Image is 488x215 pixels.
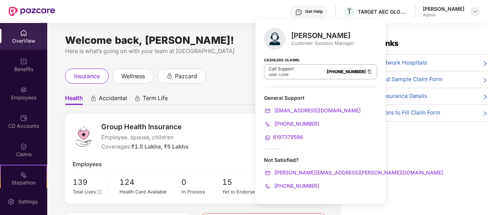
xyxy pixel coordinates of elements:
[482,76,488,84] span: right
[264,169,443,176] a: [PERSON_NAME][EMAIL_ADDRESS][PERSON_NAME][DOMAIN_NAME]
[273,121,319,127] span: [PHONE_NUMBER]
[269,66,294,72] p: Call Support
[295,9,302,16] img: svg+xml;base64,PHN2ZyBpZD0iSGVscC0zMngzMiIgeG1sbnM9Imh0dHA6Ly93d3cudzMub3JnLzIwMDAvc3ZnIiB3aWR0aD...
[264,107,361,113] a: [EMAIL_ADDRESS][DOMAIN_NAME]
[472,9,478,14] img: svg+xml;base64,PHN2ZyBpZD0iRHJvcGRvd24tMzJ4MzIiIHhtbG5zPSJodHRwOi8vd3d3LnczLm9yZy8yMDAwL3N2ZyIgd2...
[181,188,223,196] div: In Process
[355,127,488,135] div: View More
[119,176,181,188] span: 124
[20,114,27,122] img: svg+xml;base64,PHN2ZyBpZD0iQ0RfQWNjb3VudHMiIGRhdGEtbmFtZT0iQ0QgQWNjb3VudHMiIHhtbG5zPSJodHRwOi8vd3...
[358,8,408,15] div: TARGET AEC GLOBAL PRIVATE LIMITED
[143,94,168,105] span: Term Life
[264,183,271,190] img: svg+xml;base64,PHN2ZyB4bWxucz0iaHR0cDovL3d3dy53My5vcmcvMjAwMC9zdmciIHdpZHRoPSIyMCIgaGVpZ2h0PSIyMC...
[65,94,83,105] span: Health
[65,37,327,43] div: Welcome back, [PERSON_NAME]!
[482,60,488,67] span: right
[16,198,40,205] div: Settings
[305,9,323,14] div: Get Help
[264,121,271,128] img: svg+xml;base64,PHN2ZyB4bWxucz0iaHR0cDovL3d3dy53My5vcmcvMjAwMC9zdmciIHdpZHRoPSIyMCIgaGVpZ2h0PSIyMC...
[273,134,303,140] span: 8197379596
[20,86,27,93] img: svg+xml;base64,PHN2ZyBpZD0iRW1wbG95ZWVzIiB4bWxucz0iaHR0cDovL3d3dy53My5vcmcvMjAwMC9zdmciIHdpZHRoPS...
[355,108,440,117] span: 👉 Instructions to Fill Claim Form
[423,12,464,18] div: Admin
[269,72,294,78] div: -
[264,134,271,141] img: svg+xml;base64,PHN2ZyB4bWxucz0iaHR0cDovL3d3dy53My5vcmcvMjAwMC9zdmciIHdpZHRoPSIyMCIgaGVpZ2h0PSIyMC...
[73,126,94,147] img: logo
[8,198,15,205] img: svg+xml;base64,PHN2ZyBpZD0iU2V0dGluZy0yMHgyMCIgeG1sbnM9Imh0dHA6Ly93d3cudzMub3JnLzIwMDAvc3ZnIiB3aW...
[347,7,352,16] span: T
[73,160,102,169] span: Employees
[264,169,271,177] img: svg+xml;base64,PHN2ZyB4bWxucz0iaHR0cDovL3d3dy53My5vcmcvMjAwMC9zdmciIHdpZHRoPSIyMCIgaGVpZ2h0PSIyMC...
[222,176,263,188] span: 15
[222,188,263,196] div: Yet to Endorse
[90,95,97,102] div: animation
[121,72,145,81] span: wellness
[264,107,271,114] img: svg+xml;base64,PHN2ZyB4bWxucz0iaHR0cDovL3d3dy53My5vcmcvMjAwMC9zdmciIHdpZHRoPSIyMCIgaGVpZ2h0PSIyMC...
[279,73,288,77] span: 11PM
[291,40,354,46] div: Customer Success Manager
[264,183,319,189] a: [PHONE_NUMBER]
[20,29,27,37] img: svg+xml;base64,PHN2ZyBpZD0iSG9tZSIgeG1sbnM9Imh0dHA6Ly93d3cudzMub3JnLzIwMDAvc3ZnIiB3aWR0aD0iMjAiIG...
[101,133,189,142] span: Employee, spouse, children
[119,188,181,196] div: Health Card Available
[355,92,427,101] span: 🍏 Health Insurance Details
[291,31,354,40] div: [PERSON_NAME]
[175,72,197,81] span: pazcard
[20,171,27,178] img: svg+xml;base64,PHN2ZyB4bWxucz0iaHR0cDovL3d3dy53My5vcmcvMjAwMC9zdmciIHdpZHRoPSIyMSIgaGVpZ2h0PSIyMC...
[482,93,488,101] span: right
[264,94,377,101] div: General Support
[264,28,286,50] img: svg+xml;base64,PHN2ZyB4bWxucz0iaHR0cDovL3d3dy53My5vcmcvMjAwMC9zdmciIHhtbG5zOnhsaW5rPSJodHRwOi8vd3...
[65,47,327,56] div: Here is what’s going on with your team at [GEOGRAPHIC_DATA]
[355,59,427,67] span: 🏥 View Network Hospitals
[423,5,464,12] div: [PERSON_NAME]
[273,169,443,176] span: [PERSON_NAME][EMAIL_ADDRESS][PERSON_NAME][DOMAIN_NAME]
[101,121,189,132] span: Group Health Insurance
[1,179,47,186] div: Stepathon
[20,58,27,65] img: svg+xml;base64,PHN2ZyBpZD0iQmVuZWZpdHMiIHhtbG5zPSJodHRwOi8vd3d3LnczLm9yZy8yMDAwL3N2ZyIgd2lkdGg9Ij...
[99,94,127,105] span: Accidental
[264,156,377,190] div: Not Satisfied?
[20,143,27,150] img: svg+xml;base64,PHN2ZyBpZD0iQ2xhaW0iIHhtbG5zPSJodHRwOi8vd3d3LnczLm9yZy8yMDAwL3N2ZyIgd2lkdGg9IjIwIi...
[73,189,96,195] span: Total Lives
[73,176,103,188] span: 139
[264,156,377,163] div: Not Satisfied?
[264,56,300,64] strong: Cashless Claims:
[74,72,100,81] span: insurance
[355,75,443,84] span: 📄 Download Sample Claim Form
[327,69,366,74] a: [PHONE_NUMBER]
[367,69,372,75] img: Clipboard Icon
[264,134,303,140] a: 8197379596
[131,143,189,150] span: ₹1.5 Lakhs, ₹5 Lakhs
[269,73,277,77] span: 8AM
[101,142,189,151] div: Coverages:
[482,110,488,117] span: right
[9,7,55,16] img: New Pazcare Logo
[166,73,173,79] div: animation
[264,121,319,127] a: [PHONE_NUMBER]
[273,107,361,113] span: [EMAIL_ADDRESS][DOMAIN_NAME]
[134,95,141,102] div: animation
[181,176,223,188] span: 0
[264,94,377,141] div: General Support
[273,183,319,189] span: [PHONE_NUMBER]
[97,190,102,194] span: info-circle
